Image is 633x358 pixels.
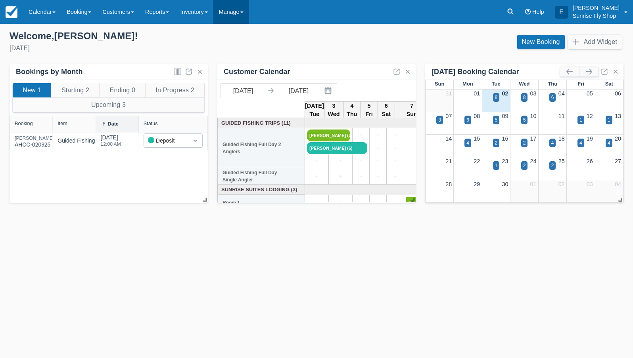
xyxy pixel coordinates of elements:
[445,181,452,187] a: 28
[502,181,508,187] a: 30
[530,158,537,164] a: 24
[492,81,501,87] span: Tue
[502,135,508,142] a: 16
[551,139,554,147] div: 4
[101,133,121,151] div: [DATE]
[495,94,498,101] div: 8
[355,172,367,181] a: +
[558,181,565,187] a: 02
[551,94,554,101] div: 6
[221,84,265,98] input: Start Date
[530,181,537,187] a: 01
[587,135,593,142] a: 19
[6,6,17,18] img: checkfront-main-nav-mini-logo.png
[432,67,560,76] div: [DATE] Booking Calendar
[517,35,565,49] a: New Booking
[10,44,310,53] div: [DATE]
[406,144,445,153] a: +
[58,137,184,145] div: Guided Fishing Full Day 2 Anglers, Credit Card Fee
[389,131,401,140] a: +
[587,181,593,187] a: 03
[523,94,526,101] div: 8
[331,199,350,208] a: +
[101,142,121,147] div: 12:00 AM
[389,172,401,181] a: +
[218,128,305,168] th: Guided Fishing Full Day 2 Anglers
[495,162,498,169] div: 1
[372,144,384,153] a: +
[608,139,610,147] div: 4
[615,181,621,187] a: 04
[331,157,350,166] a: +
[466,116,469,124] div: 6
[220,186,303,193] a: Sunrise Suites Lodging (3)
[577,81,584,87] span: Fri
[378,101,395,119] th: 6 Sat
[438,116,441,124] div: 3
[558,113,565,119] a: 11
[474,113,480,119] a: 08
[218,168,305,184] th: Guided Fishing Full Day Single Angler
[355,199,367,208] a: +
[224,67,290,76] div: Customer Calendar
[466,139,469,147] div: 4
[587,90,593,97] a: 05
[530,90,537,97] a: 03
[16,67,83,76] div: Bookings by Month
[307,142,367,154] a: [PERSON_NAME] (6)
[523,116,526,124] div: 5
[532,9,544,15] span: Help
[15,136,66,141] div: [PERSON_NAME] Woje
[389,144,401,153] a: +
[15,121,33,126] div: Booking
[52,83,100,97] button: Starting 2
[321,84,337,98] button: Interact with the calendar and add the check-in date for your trip.
[502,158,508,164] a: 23
[108,121,119,127] div: Date
[587,158,593,164] a: 26
[615,90,621,97] a: 06
[324,101,343,119] th: 3 Wed
[502,113,508,119] a: 09
[406,172,445,181] a: +
[548,81,557,87] span: Thu
[495,116,498,124] div: 5
[445,135,452,142] a: 14
[343,101,361,119] th: 4 Thu
[305,101,324,119] th: [DATE] Tue
[220,119,303,127] a: Guided Fishing Trips (11)
[445,113,452,119] a: 07
[389,157,401,166] a: +
[519,81,529,87] span: Wed
[355,131,367,140] a: +
[579,116,582,124] div: 1
[573,12,620,20] p: Sunrise Fly Shop
[605,81,613,87] span: Sat
[435,81,444,87] span: Sun
[474,158,480,164] a: 22
[395,101,429,119] th: 7 Sun
[15,136,66,149] div: AHCC-020925
[307,129,350,141] a: [PERSON_NAME] (2)
[146,83,204,97] button: In Progress 2
[10,30,310,42] div: Welcome , [PERSON_NAME] !
[558,135,565,142] a: 18
[307,172,326,181] a: +
[579,139,582,147] div: 4
[191,137,199,145] span: Dropdown icon
[144,121,158,126] div: Status
[406,131,445,140] a: +
[148,136,184,145] div: Deposit
[355,157,367,166] a: +
[307,199,326,208] a: +
[558,90,565,97] a: 04
[615,135,621,142] a: 20
[587,113,593,119] a: 12
[555,6,568,19] div: E
[372,131,384,140] a: +
[495,139,498,147] div: 2
[573,4,620,12] p: [PERSON_NAME]
[474,181,480,187] a: 29
[406,157,445,166] a: +
[558,158,565,164] a: 25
